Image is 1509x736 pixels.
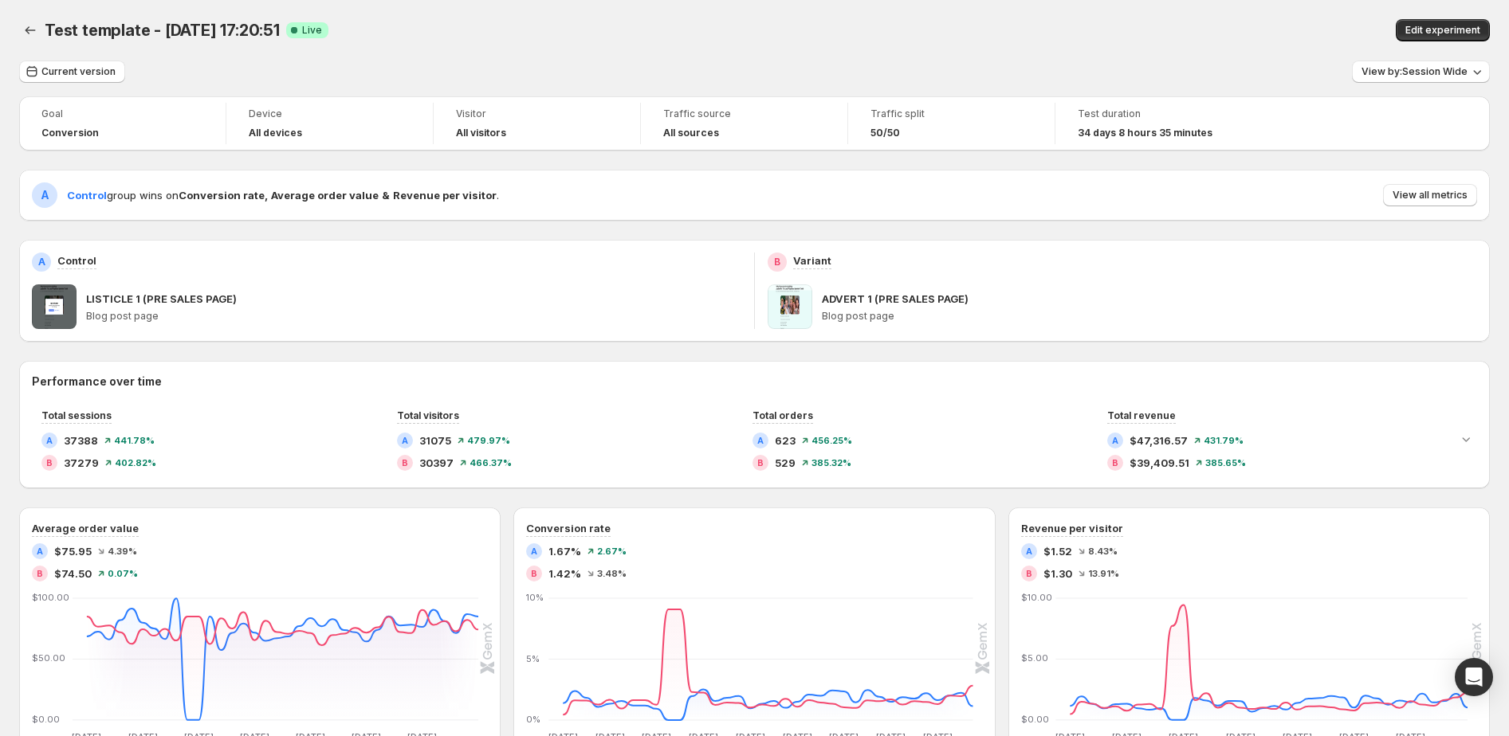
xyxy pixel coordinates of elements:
span: $39,409.51 [1130,455,1189,471]
text: $100.00 [32,592,69,603]
span: 456.25 % [811,436,852,445]
h2: A [38,256,45,268]
strong: Revenue per visitor [393,189,497,202]
span: 402.82 % [115,458,156,468]
strong: & [382,189,390,202]
span: $1.52 [1043,543,1072,559]
span: View by: Session Wide [1362,65,1468,78]
a: Traffic sourceAll sources [663,106,825,141]
img: ADVERT 1 (PRE SALES PAGE) [768,284,812,329]
span: Total orders [753,409,813,421]
span: 13.91 % [1088,569,1119,578]
span: 466.37 % [470,458,512,468]
span: Total revenue [1107,409,1176,421]
h3: Revenue per visitor [1021,520,1123,536]
text: 0% [526,714,540,725]
strong: Average order value [271,189,379,202]
span: 8.43 % [1088,546,1118,556]
span: $1.30 [1043,566,1072,581]
span: 2.67 % [597,546,627,556]
span: $47,316.57 [1130,433,1188,448]
h4: All sources [663,127,719,139]
a: GoalConversion [41,106,203,141]
span: Live [302,24,322,37]
strong: , [265,189,268,202]
h2: B [774,256,780,268]
h2: A [531,546,537,556]
span: 30397 [419,455,454,471]
button: View by:Session Wide [1352,61,1490,83]
a: Traffic split50/50 [870,106,1032,141]
a: VisitorAll visitors [456,106,618,141]
span: Traffic source [663,108,825,120]
button: Expand chart [1455,428,1477,450]
h4: All devices [249,127,302,139]
h2: A [1112,436,1118,445]
span: View all metrics [1393,189,1468,202]
span: group wins on . [67,189,499,202]
h4: All visitors [456,127,506,139]
text: 10% [526,592,544,603]
h2: B [1112,458,1118,468]
span: 441.78 % [114,436,155,445]
span: 529 [775,455,796,471]
button: Back [19,19,41,41]
h2: B [46,458,53,468]
div: Open Intercom Messenger [1455,658,1493,696]
span: 385.65 % [1205,458,1246,468]
span: 479.97 % [467,436,510,445]
span: Total sessions [41,409,112,421]
text: $50.00 [32,653,65,664]
text: $5.00 [1021,653,1048,664]
p: Control [57,253,96,268]
p: ADVERT 1 (PRE SALES PAGE) [822,291,969,307]
span: Test template - [DATE] 17:20:51 [45,21,280,40]
span: Current version [41,65,116,78]
h2: B [402,458,408,468]
h2: A [46,436,53,445]
button: Edit experiment [1396,19,1490,41]
p: Variant [793,253,831,268]
h2: A [402,436,408,445]
span: Conversion [41,127,99,139]
h3: Average order value [32,520,139,536]
p: Blog post page [86,310,741,323]
span: 385.32 % [811,458,851,468]
span: 4.39 % [108,546,137,556]
text: $0.00 [32,714,60,725]
h2: B [37,569,43,578]
img: LISTICLE 1 (PRE SALES PAGE) [32,284,77,329]
button: View all metrics [1383,184,1477,206]
text: 5% [526,652,540,664]
span: Edit experiment [1405,24,1480,37]
span: Goal [41,108,203,120]
span: Control [67,189,107,202]
p: Blog post page [822,310,1477,323]
a: Test duration34 days 8 hours 35 minutes [1078,106,1240,141]
span: 0.07 % [108,569,138,578]
span: 1.67% [548,543,581,559]
span: 34 days 8 hours 35 minutes [1078,127,1212,139]
h2: A [41,187,49,203]
span: 37279 [64,455,99,471]
p: LISTICLE 1 (PRE SALES PAGE) [86,291,237,307]
span: 1.42% [548,566,581,581]
span: 3.48 % [597,569,627,578]
span: 31075 [419,433,451,448]
span: 37388 [64,433,98,448]
span: Test duration [1078,108,1240,120]
span: Device [249,108,411,120]
span: $74.50 [54,566,92,581]
span: 50/50 [870,127,900,139]
span: 431.79 % [1204,436,1244,445]
button: Current version [19,61,125,83]
h2: B [531,569,537,578]
h2: A [1026,546,1032,556]
strong: Conversion rate [179,189,265,202]
span: Traffic split [870,108,1032,120]
span: $75.95 [54,543,92,559]
h2: Performance over time [32,374,1477,390]
span: 623 [775,433,796,448]
a: DeviceAll devices [249,106,411,141]
span: Total visitors [397,409,459,421]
